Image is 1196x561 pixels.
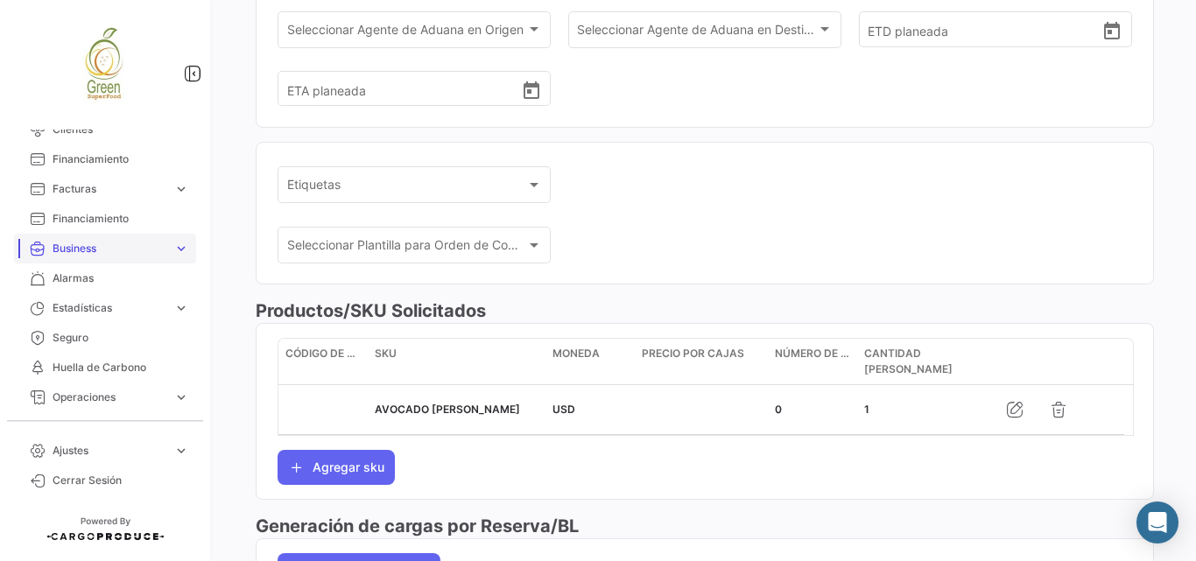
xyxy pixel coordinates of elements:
[256,298,1154,323] h3: Productos/SKU Solicitados
[775,346,850,361] span: Número de pallets
[53,473,189,488] span: Cerrar Sesión
[53,389,166,405] span: Operaciones
[287,181,526,196] span: Etiquetas
[53,330,189,346] span: Seguro
[14,263,196,293] a: Alarmas
[61,21,149,109] img: 82d34080-0056-4c5d-9242-5a2d203e083a.jpeg
[53,443,166,459] span: Ajustes
[521,80,542,99] button: Open calendar
[287,242,526,256] span: Seleccionar Plantilla para Orden de Compra
[53,151,189,167] span: Financiamiento
[368,339,545,384] datatable-header-cell: SKU
[287,25,526,40] span: Seleccionar Agente de Aduana en Origen
[285,346,361,361] span: Código de SKU
[173,181,189,197] span: expand_more
[53,122,189,137] span: Clientes
[173,443,189,459] span: expand_more
[642,346,744,361] span: Precio por Cajas
[775,403,782,416] span: 0
[53,270,189,286] span: Alarmas
[14,353,196,382] a: Huella de Carbono
[14,204,196,234] a: Financiamiento
[577,25,816,40] span: Seleccionar Agente de Aduana en Destino
[53,211,189,227] span: Financiamiento
[1136,501,1178,543] div: Abrir Intercom Messenger
[14,323,196,353] a: Seguro
[375,346,397,361] span: SKU
[552,403,575,416] span: USD
[278,339,368,384] datatable-header-cell: Código de SKU
[173,241,189,256] span: expand_more
[53,360,189,375] span: Huella de Carbono
[53,241,166,256] span: Business
[1101,20,1122,39] button: Open calendar
[53,181,166,197] span: Facturas
[256,514,1154,538] h3: Generación de cargas por Reserva/BL
[768,339,857,384] datatable-header-cell: Número de pallets
[864,403,869,416] span: 1
[545,339,635,384] datatable-header-cell: Moneda
[552,346,600,361] span: Moneda
[173,300,189,316] span: expand_more
[375,403,520,416] span: AVOCADO HASS
[278,450,395,485] button: Agregar sku
[173,389,189,405] span: expand_more
[14,144,196,174] a: Financiamiento
[14,115,196,144] a: Clientes
[864,346,984,377] span: Cantidad [PERSON_NAME]
[53,300,166,316] span: Estadísticas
